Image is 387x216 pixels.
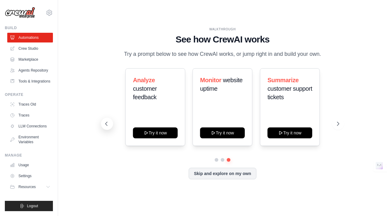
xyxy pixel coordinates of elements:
[7,171,53,181] a: Settings
[5,201,53,211] button: Logout
[121,50,324,59] p: Try a prompt below to see how CrewAI works, or jump right in and build your own.
[7,33,53,42] a: Automations
[267,127,312,138] button: Try it now
[267,77,298,83] span: Summarize
[7,132,53,147] a: Environment Variables
[267,85,312,100] span: customer support tickets
[200,77,243,92] span: website uptime
[7,44,53,53] a: Crew Studio
[106,27,339,32] div: WALKTHROUGH
[5,92,53,97] div: Operate
[200,127,245,138] button: Try it now
[7,160,53,170] a: Usage
[133,85,157,100] span: customer feedback
[133,127,177,138] button: Try it now
[106,34,339,45] h1: See how CrewAI works
[7,182,53,192] button: Resources
[200,77,222,83] span: Monitor
[357,187,387,216] iframe: Chat Widget
[5,7,35,19] img: Logo
[7,55,53,64] a: Marketplace
[18,184,36,189] span: Resources
[7,121,53,131] a: LLM Connections
[5,153,53,158] div: Manage
[27,204,38,208] span: Logout
[7,66,53,75] a: Agents Repository
[7,76,53,86] a: Tools & Integrations
[5,25,53,30] div: Build
[133,77,155,83] span: Analyze
[189,168,256,179] button: Skip and explore on my own
[7,110,53,120] a: Traces
[7,100,53,109] a: Traces Old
